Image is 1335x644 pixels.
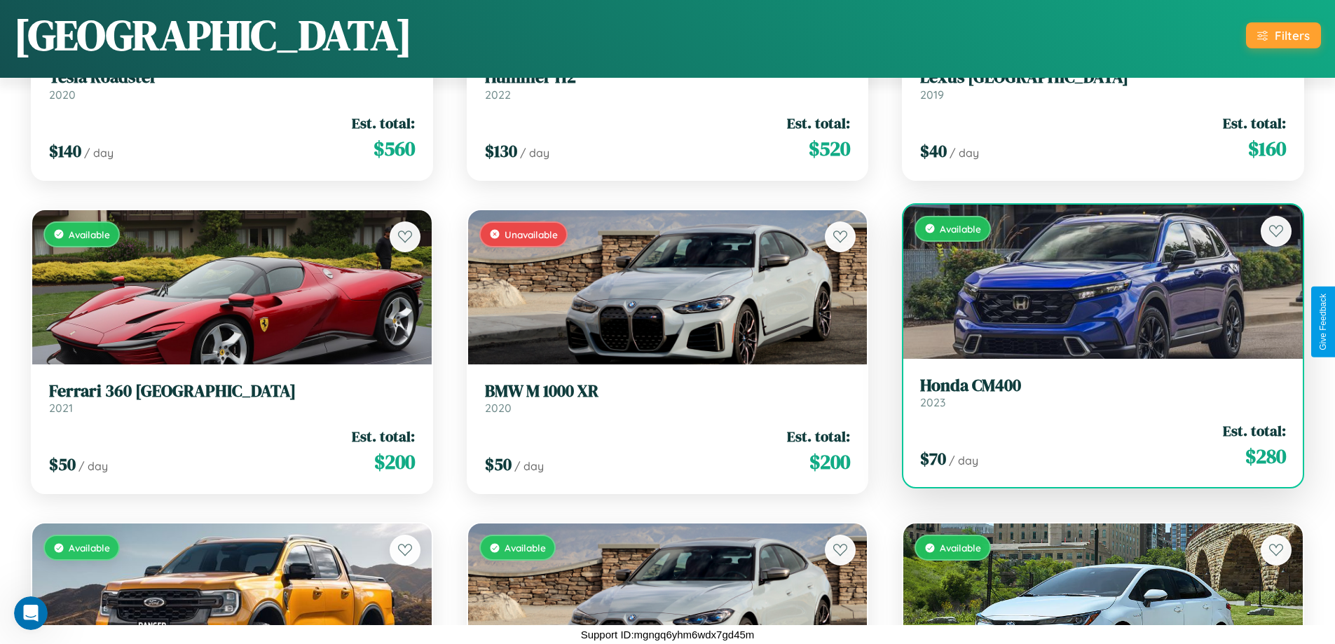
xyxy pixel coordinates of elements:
[505,542,546,554] span: Available
[950,146,979,160] span: / day
[1245,442,1286,470] span: $ 280
[49,67,415,88] h3: Tesla Roadster
[920,67,1286,88] h3: Lexus [GEOGRAPHIC_DATA]
[84,146,114,160] span: / day
[581,625,755,644] p: Support ID: mgngq6yhm6wdx7gd45m
[485,67,851,88] h3: Hummer H2
[809,135,850,163] span: $ 520
[920,139,947,163] span: $ 40
[49,381,415,416] a: Ferrari 360 [GEOGRAPHIC_DATA]2021
[352,426,415,446] span: Est. total:
[14,6,412,64] h1: [GEOGRAPHIC_DATA]
[1318,294,1328,350] div: Give Feedback
[49,67,415,102] a: Tesla Roadster2020
[78,459,108,473] span: / day
[920,88,944,102] span: 2019
[49,401,73,415] span: 2021
[69,542,110,554] span: Available
[49,381,415,402] h3: Ferrari 360 [GEOGRAPHIC_DATA]
[514,459,544,473] span: / day
[1223,420,1286,441] span: Est. total:
[787,113,850,133] span: Est. total:
[69,228,110,240] span: Available
[920,67,1286,102] a: Lexus [GEOGRAPHIC_DATA]2019
[809,448,850,476] span: $ 200
[49,139,81,163] span: $ 140
[505,228,558,240] span: Unavailable
[49,88,76,102] span: 2020
[1248,135,1286,163] span: $ 160
[485,88,511,102] span: 2022
[920,395,945,409] span: 2023
[940,542,981,554] span: Available
[485,401,512,415] span: 2020
[374,448,415,476] span: $ 200
[1246,22,1321,48] button: Filters
[485,381,851,402] h3: BMW M 1000 XR
[49,453,76,476] span: $ 50
[787,426,850,446] span: Est. total:
[920,376,1286,410] a: Honda CM4002023
[1275,28,1310,43] div: Filters
[920,376,1286,396] h3: Honda CM400
[949,453,978,467] span: / day
[485,67,851,102] a: Hummer H22022
[940,223,981,235] span: Available
[920,447,946,470] span: $ 70
[485,139,517,163] span: $ 130
[352,113,415,133] span: Est. total:
[14,596,48,630] iframe: Intercom live chat
[520,146,549,160] span: / day
[485,381,851,416] a: BMW M 1000 XR2020
[374,135,415,163] span: $ 560
[485,453,512,476] span: $ 50
[1223,113,1286,133] span: Est. total:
